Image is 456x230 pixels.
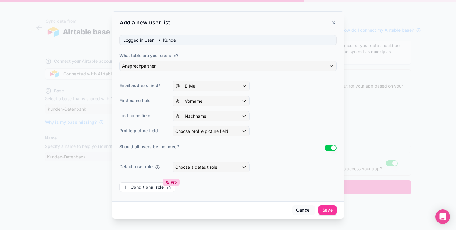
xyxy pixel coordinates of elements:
span: Nachname [185,113,206,119]
span: Ansprechpartner [122,63,156,69]
span: Pro [171,180,177,185]
label: Email address field* [119,82,168,88]
span: Choose profile picture field [175,129,228,134]
label: Last name field [119,113,168,119]
span: Conditional role [131,184,164,190]
label: Should all users be included? [119,144,325,150]
label: First name field [119,97,168,104]
button: Ansprechpartner [119,61,337,71]
div: Open Intercom Messenger [435,209,450,224]
span: Logged in User [123,37,154,43]
button: Vorname [173,96,250,106]
span: Choose a default role [175,165,217,170]
button: E-Mail [173,81,250,91]
label: Default user role [119,164,153,170]
label: What table are your users in? [119,53,337,59]
span: E-Mail [185,83,197,89]
button: Cancel [292,205,315,215]
button: Nachname [173,111,250,121]
button: Choose a default role [173,162,250,172]
span: Kunde [163,37,176,43]
button: Conditional rolePro [119,182,175,192]
button: Save [318,205,337,215]
h3: Add a new user list [120,19,170,26]
label: Profile picture field [119,128,168,134]
span: Vorname [185,98,202,104]
button: Choose profile picture field [173,126,250,136]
